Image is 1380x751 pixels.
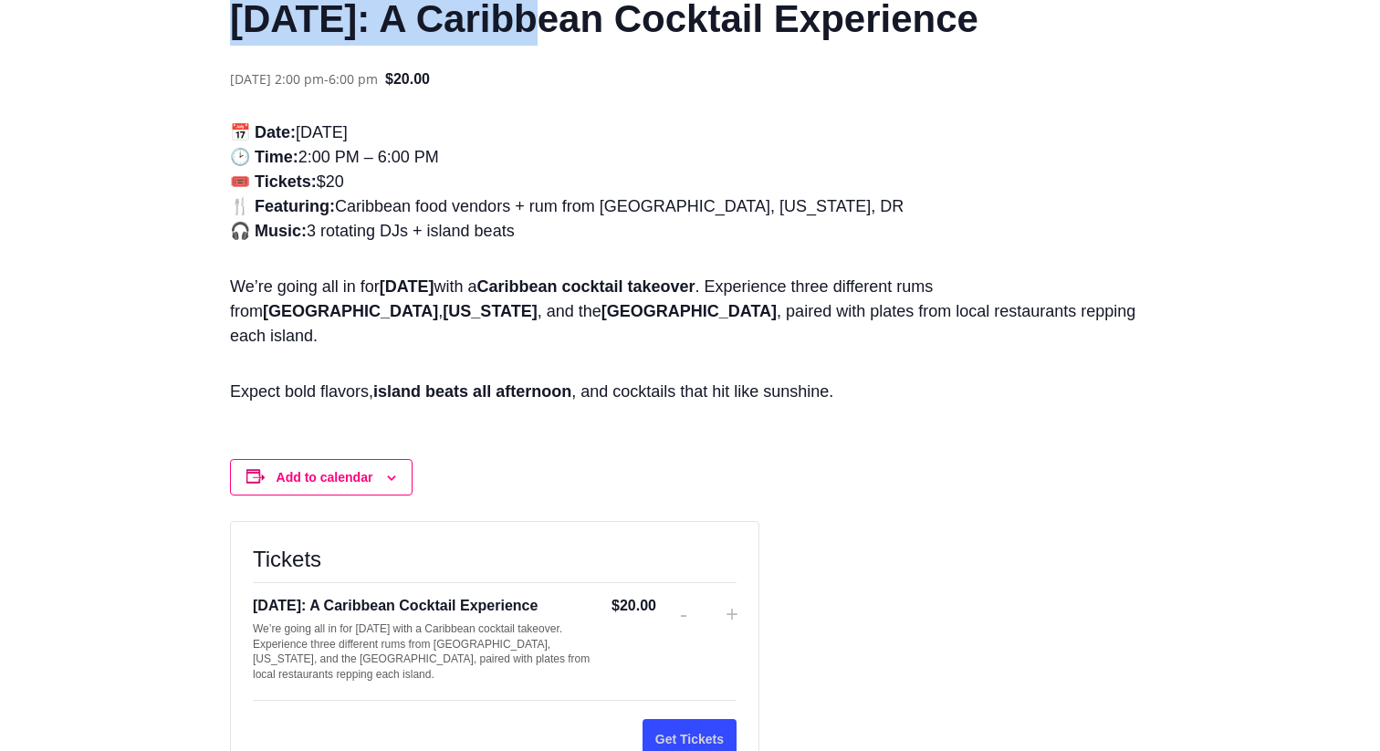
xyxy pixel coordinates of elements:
button: View links to add events to your calendar [277,470,373,485]
span: $ [612,598,620,613]
button: + [726,601,737,627]
strong: 📅 Date: [230,123,296,141]
strong: 🎧 Music: [230,222,307,240]
p: Expect bold flavors, , and cocktails that hit like sunshine. [230,380,1150,404]
strong: 🕑 Time: [230,148,298,166]
p: We’re going all in for with a . Experience three different rums from , , and the , paired with pl... [230,275,1150,365]
strong: [US_STATE] [443,302,537,320]
p: [DATE] 2:00 PM – 6:00 PM $20 Caribbean food vendors + rum from [GEOGRAPHIC_DATA], [US_STATE], DR ... [230,120,1150,260]
div: - [230,68,378,90]
span: [DATE] 2:00 pm [230,70,324,88]
span: $20.00 [385,68,430,91]
strong: Caribbean cocktail takeover [476,277,695,296]
button: - [678,601,689,627]
div: We’re going all in for [DATE] with a Caribbean cocktail takeover. Experience three different rums... [253,621,612,682]
strong: 🍴 Featuring: [230,197,335,215]
strong: [GEOGRAPHIC_DATA] [263,302,438,320]
strong: 🎟️ Tickets: [230,172,317,191]
h2: Tickets [253,544,737,575]
div: [DATE]: A Caribbean Cocktail Experience [253,594,612,618]
span: 6:00 pm [329,70,378,88]
strong: [DATE] [380,277,434,296]
strong: [GEOGRAPHIC_DATA] [601,302,777,320]
span: 20.00 [620,598,656,613]
strong: island beats all afternoon [373,382,571,401]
